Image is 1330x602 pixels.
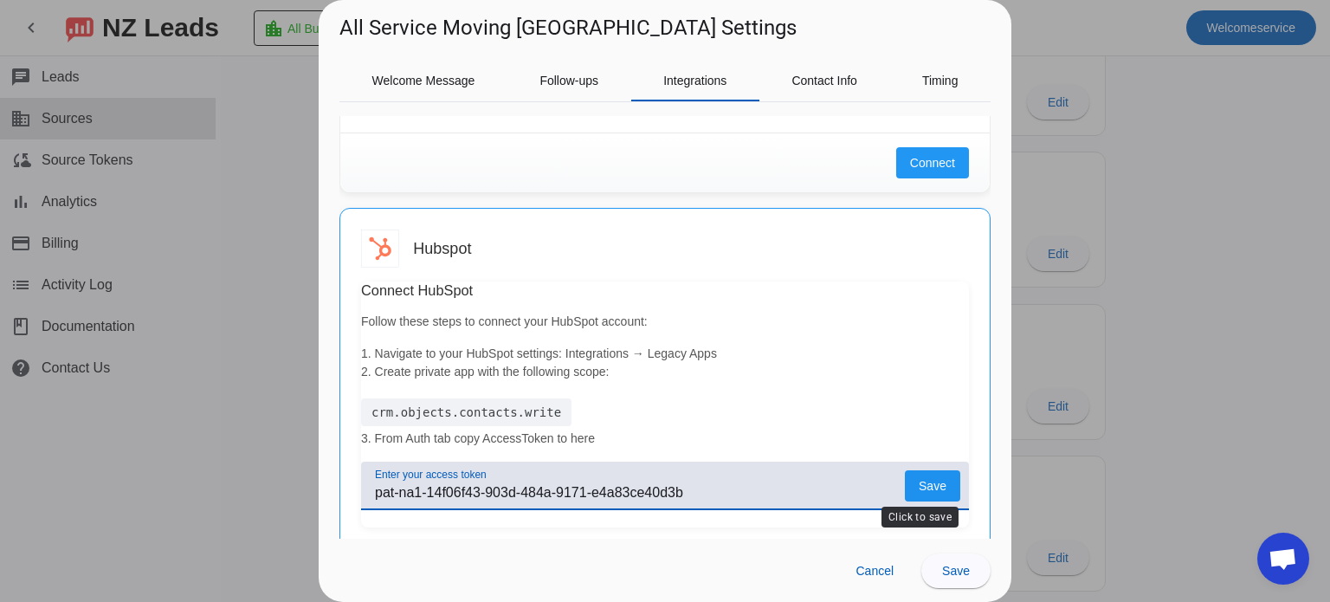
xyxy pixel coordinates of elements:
[855,564,894,578] span: Cancel
[361,345,969,381] p: 1. Navigate to your HubSpot settings: Integrations → Legacy Apps 2. Create private app with the f...
[361,430,969,448] p: 3. From Auth tab copy AccessToken to here
[339,14,797,42] h1: All Service Moving [GEOGRAPHIC_DATA] Settings
[791,74,857,87] span: Contact Info
[361,282,969,299] h3: Connect HubSpot
[372,74,475,87] span: Welcome Message
[539,74,598,87] span: Follow-ups
[375,469,487,481] mat-label: Enter your access token
[663,74,726,87] span: Integrations
[1257,533,1309,585] div: Open chat
[361,230,399,268] img: Hubspot
[921,553,991,588] button: Save
[413,240,471,257] h3: Hubspot
[905,470,960,502] button: Save
[842,553,907,588] button: Cancel
[896,147,969,178] button: Connect
[361,398,571,426] div: crm.objects.contacts.write
[922,74,959,87] span: Timing
[361,313,969,331] p: Follow these steps to connect your HubSpot account:
[942,564,970,578] span: Save
[910,154,955,172] span: Connect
